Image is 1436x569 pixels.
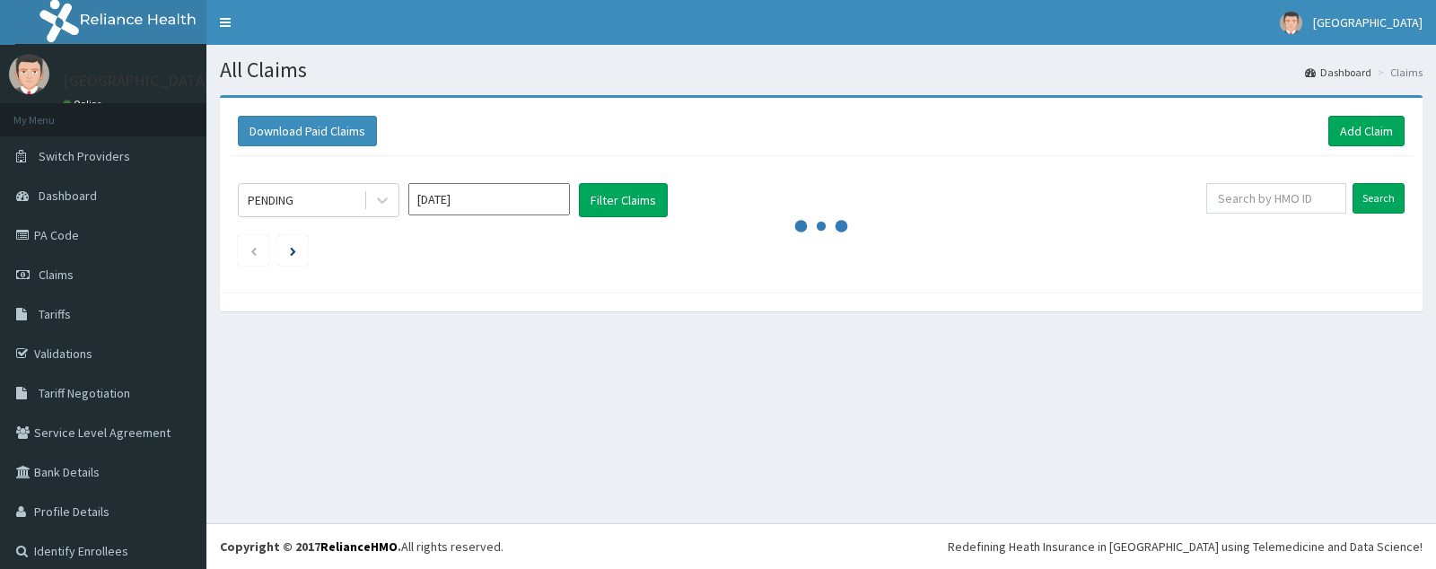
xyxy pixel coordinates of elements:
span: Tariff Negotiation [39,385,130,401]
span: Switch Providers [39,148,130,164]
a: Next page [290,242,296,258]
h1: All Claims [220,58,1423,82]
button: Download Paid Claims [238,116,377,146]
div: PENDING [248,191,293,209]
input: Select Month and Year [408,183,570,215]
button: Filter Claims [579,183,668,217]
a: Dashboard [1305,65,1371,80]
a: Previous page [250,242,258,258]
input: Search [1353,183,1405,214]
div: Redefining Heath Insurance in [GEOGRAPHIC_DATA] using Telemedicine and Data Science! [948,538,1423,556]
a: Add Claim [1328,116,1405,146]
strong: Copyright © 2017 . [220,538,401,555]
footer: All rights reserved. [206,523,1436,569]
p: [GEOGRAPHIC_DATA] [63,73,211,89]
img: User Image [9,54,49,94]
svg: audio-loading [794,199,848,253]
span: Claims [39,267,74,283]
span: Dashboard [39,188,97,204]
img: User Image [1280,12,1302,34]
span: Tariffs [39,306,71,322]
span: [GEOGRAPHIC_DATA] [1313,14,1423,31]
a: Online [63,98,106,110]
input: Search by HMO ID [1206,183,1347,214]
a: RelianceHMO [320,538,398,555]
li: Claims [1373,65,1423,80]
